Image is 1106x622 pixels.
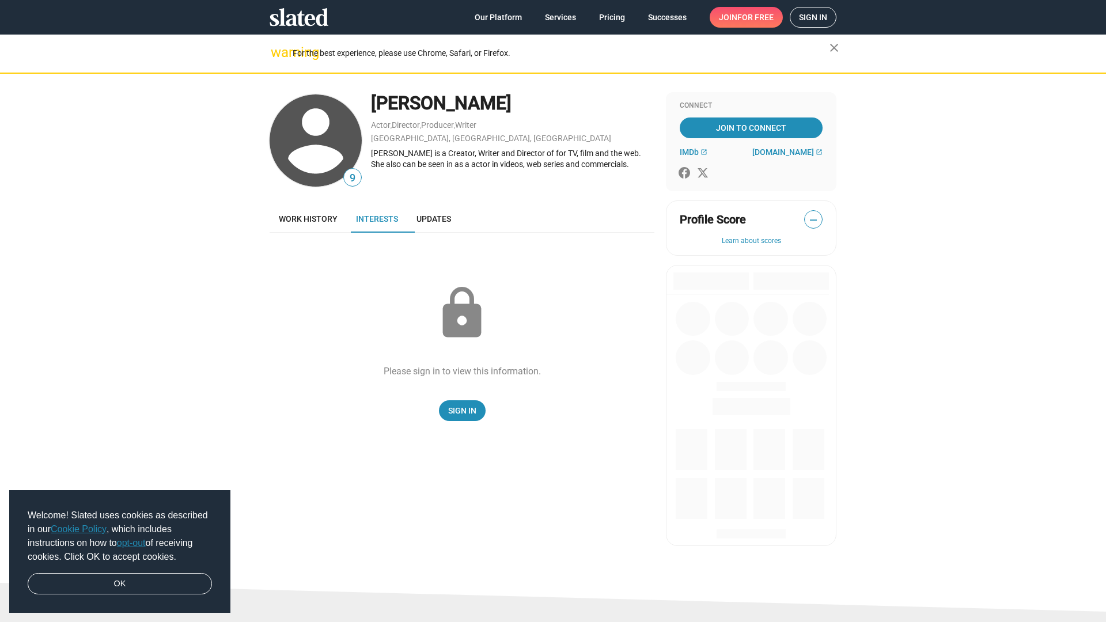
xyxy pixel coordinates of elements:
[545,7,576,28] span: Services
[420,123,421,129] span: ,
[279,214,338,223] span: Work history
[680,101,823,111] div: Connect
[356,214,398,223] span: Interests
[117,538,146,548] a: opt-out
[391,123,392,129] span: ,
[416,214,451,223] span: Updates
[710,7,783,28] a: Joinfor free
[639,7,696,28] a: Successes
[827,41,841,55] mat-icon: close
[648,7,687,28] span: Successes
[790,7,836,28] a: Sign in
[475,7,522,28] span: Our Platform
[407,205,460,233] a: Updates
[455,120,476,130] a: Writer
[439,400,486,421] a: Sign In
[700,149,707,155] mat-icon: open_in_new
[9,490,230,613] div: cookieconsent
[590,7,634,28] a: Pricing
[371,134,611,143] a: [GEOGRAPHIC_DATA], [GEOGRAPHIC_DATA], [GEOGRAPHIC_DATA]
[384,365,541,377] div: Please sign in to view this information.
[270,205,347,233] a: Work history
[536,7,585,28] a: Services
[344,170,361,186] span: 9
[680,212,746,227] span: Profile Score
[816,149,823,155] mat-icon: open_in_new
[421,120,454,130] a: Producer
[392,120,420,130] a: Director
[799,7,827,27] span: Sign in
[752,147,814,157] span: [DOMAIN_NAME]
[680,117,823,138] a: Join To Connect
[805,213,822,227] span: —
[371,148,654,169] div: [PERSON_NAME] is a Creator, Writer and Director of for TV, film and the web. She also can be seen...
[433,285,491,342] mat-icon: lock
[347,205,407,233] a: Interests
[371,120,391,130] a: Actor
[680,147,699,157] span: IMDb
[293,45,829,61] div: For the best experience, please use Chrome, Safari, or Firefox.
[737,7,774,28] span: for free
[599,7,625,28] span: Pricing
[448,400,476,421] span: Sign In
[271,45,285,59] mat-icon: warning
[51,524,107,534] a: Cookie Policy
[28,573,212,595] a: dismiss cookie message
[682,117,820,138] span: Join To Connect
[454,123,455,129] span: ,
[719,7,774,28] span: Join
[371,91,654,116] div: [PERSON_NAME]
[465,7,531,28] a: Our Platform
[680,147,707,157] a: IMDb
[28,509,212,564] span: Welcome! Slated uses cookies as described in our , which includes instructions on how to of recei...
[752,147,823,157] a: [DOMAIN_NAME]
[680,237,823,246] button: Learn about scores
